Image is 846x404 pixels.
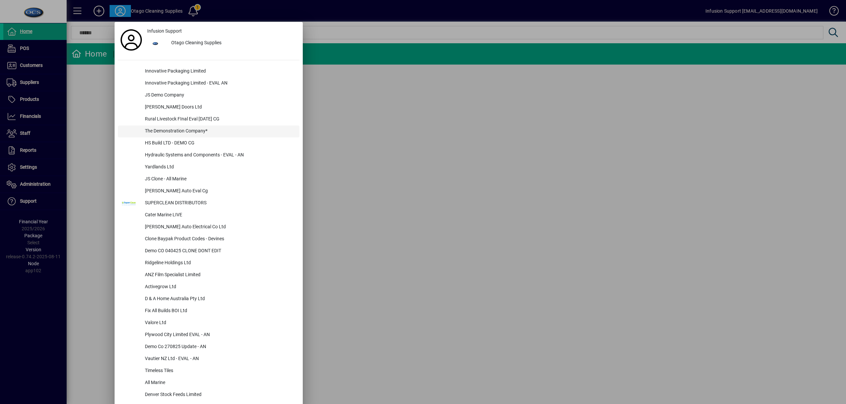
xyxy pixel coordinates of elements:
[118,209,299,221] button: Cater Marine LIVE
[118,173,299,185] button: JS Clone - All Marine
[118,185,299,197] button: [PERSON_NAME] Auto Eval Cg
[140,209,299,221] div: Cater Marine LIVE
[140,365,299,377] div: Timeless Tiles
[140,245,299,257] div: Demo CO 040425 CLONE DONT EDIT
[140,101,299,113] div: [PERSON_NAME] Doors Ltd
[118,269,299,281] button: ANZ Film Specialist Limited
[140,293,299,305] div: D & A Home Australia Pty Ltd
[140,149,299,161] div: Hydraulic Systems and Components - EVAL - AN
[147,28,182,35] span: Infusion Support
[140,137,299,149] div: HS Build LTD - DEMO CG
[140,125,299,137] div: The Demonstration Company*
[118,125,299,137] button: The Demonstration Company*
[118,66,299,78] button: Innovative Packaging Limited
[140,66,299,78] div: Innovative Packaging Limited
[118,161,299,173] button: Yardlands Ltd
[118,197,299,209] button: SUPERCLEAN DISTRIBUTORS
[140,173,299,185] div: JS Clone - All Marine
[118,137,299,149] button: HS Build LTD - DEMO CG
[140,197,299,209] div: SUPERCLEAN DISTRIBUTORS
[118,305,299,317] button: Fix All Builds BOI Ltd
[140,257,299,269] div: Ridgeline Holdings Ltd
[140,233,299,245] div: Clone Baypak Product Codes - Devines
[140,161,299,173] div: Yardlands Ltd
[166,37,299,49] div: Otago Cleaning Supplies
[118,341,299,353] button: Demo Co 270825 Update - AN
[118,257,299,269] button: Ridgeline Holdings Ltd
[140,113,299,125] div: Rural Livestock FInal Eval [DATE] CG
[118,221,299,233] button: [PERSON_NAME] Auto Electrical Co Ltd
[140,317,299,329] div: Valore Ltd
[145,37,299,49] button: Otago Cleaning Supplies
[140,269,299,281] div: ANZ Film Specialist Limited
[118,365,299,377] button: Timeless Tiles
[118,113,299,125] button: Rural Livestock FInal Eval [DATE] CG
[118,353,299,365] button: Vautier NZ Ltd - EVAL - AN
[140,377,299,389] div: All Marine
[118,293,299,305] button: D & A Home Australia Pty Ltd
[140,90,299,101] div: JS Demo Company
[145,25,299,37] a: Infusion Support
[118,245,299,257] button: Demo CO 040425 CLONE DONT EDIT
[118,149,299,161] button: Hydraulic Systems and Components - EVAL - AN
[118,377,299,389] button: All Marine
[118,281,299,293] button: Activegrow Ltd
[140,389,299,401] div: Denver Stock Feeds Limited
[140,329,299,341] div: Plywood City Limited EVAL - AN
[140,341,299,353] div: Demo Co 270825 Update - AN
[140,221,299,233] div: [PERSON_NAME] Auto Electrical Co Ltd
[118,389,299,401] button: Denver Stock Feeds Limited
[118,34,145,46] a: Profile
[118,317,299,329] button: Valore Ltd
[118,90,299,101] button: JS Demo Company
[118,233,299,245] button: Clone Baypak Product Codes - Devines
[140,78,299,90] div: Innovative Packaging Limited - EVAL AN
[118,78,299,90] button: Innovative Packaging Limited - EVAL AN
[140,305,299,317] div: Fix All Builds BOI Ltd
[140,185,299,197] div: [PERSON_NAME] Auto Eval Cg
[140,281,299,293] div: Activegrow Ltd
[140,353,299,365] div: Vautier NZ Ltd - EVAL - AN
[118,329,299,341] button: Plywood City Limited EVAL - AN
[118,101,299,113] button: [PERSON_NAME] Doors Ltd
